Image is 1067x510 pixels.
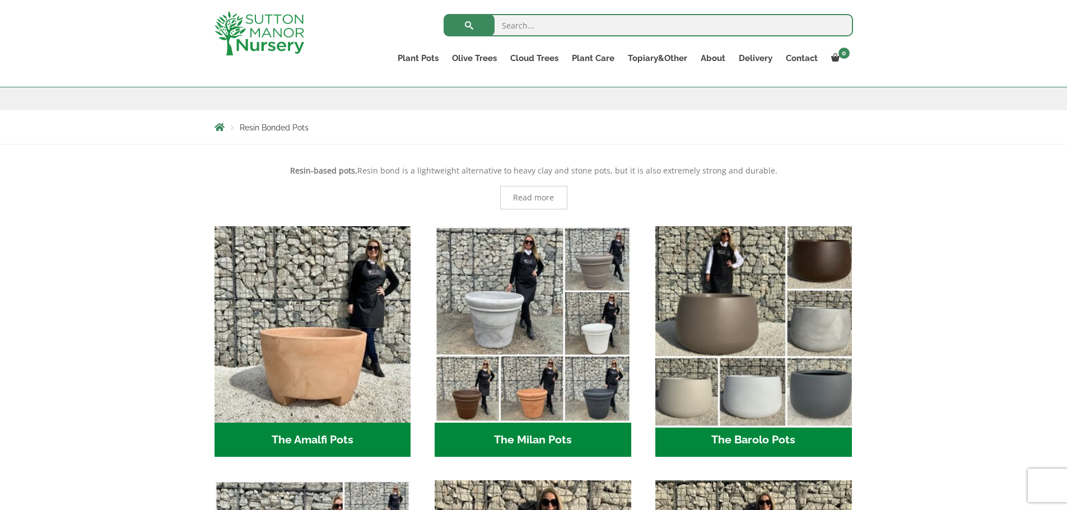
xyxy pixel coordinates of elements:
img: logo [215,11,304,55]
a: 0 [824,50,853,66]
a: Visit product category The Barolo Pots [655,226,852,457]
img: The Amalfi Pots [215,226,411,423]
h2: The Milan Pots [435,423,631,457]
h2: The Amalfi Pots [215,423,411,457]
a: Contact [779,50,824,66]
nav: Breadcrumbs [215,123,853,132]
a: Plant Pots [391,50,445,66]
img: The Milan Pots [435,226,631,423]
img: The Barolo Pots [650,221,856,427]
a: Topiary&Other [621,50,694,66]
a: Delivery [732,50,779,66]
a: Visit product category The Milan Pots [435,226,631,457]
p: Resin bond is a lightweight alternative to heavy clay and stone pots, but it is also extremely st... [215,164,853,177]
h2: The Barolo Pots [655,423,852,457]
span: Read more [513,194,554,202]
strong: Resin-based pots. [290,165,357,176]
a: Plant Care [565,50,621,66]
a: Visit product category The Amalfi Pots [215,226,411,457]
span: Resin Bonded Pots [240,123,309,132]
a: About [694,50,732,66]
a: Cloud Trees [504,50,565,66]
a: Olive Trees [445,50,504,66]
input: Search... [444,14,853,36]
span: 0 [838,48,850,59]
